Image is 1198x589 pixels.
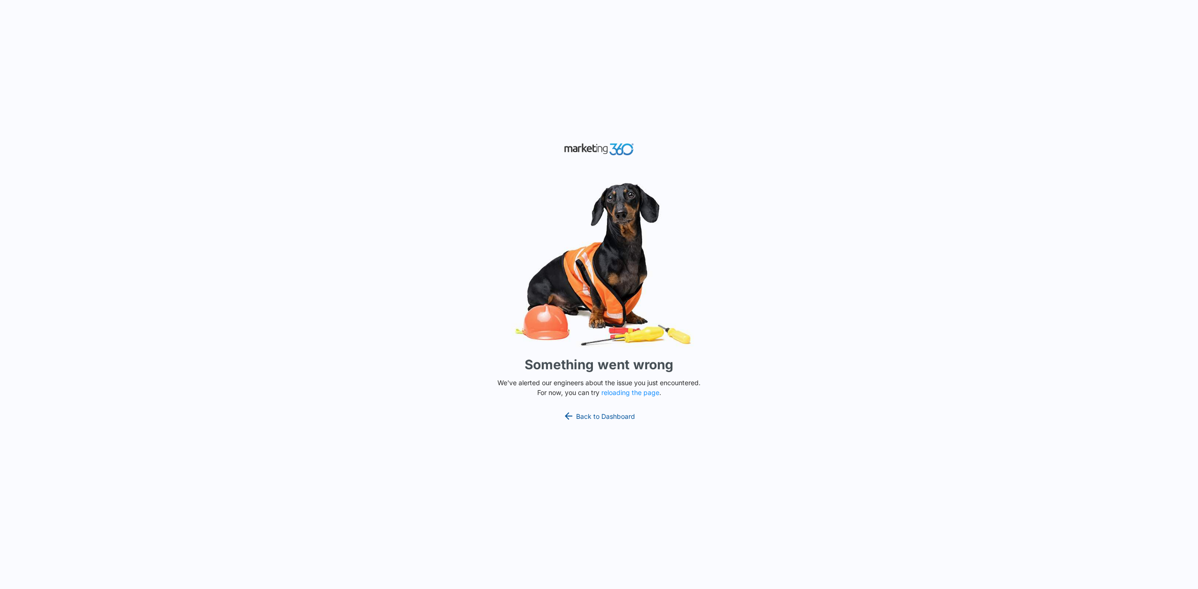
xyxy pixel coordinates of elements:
button: reloading the page [601,389,659,396]
img: Marketing 360 Logo [564,141,634,158]
img: Sad Dog [459,177,739,352]
p: We've alerted our engineers about the issue you just encountered. For now, you can try . [494,378,704,397]
h1: Something went wrong [525,355,673,374]
a: Back to Dashboard [563,410,635,422]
